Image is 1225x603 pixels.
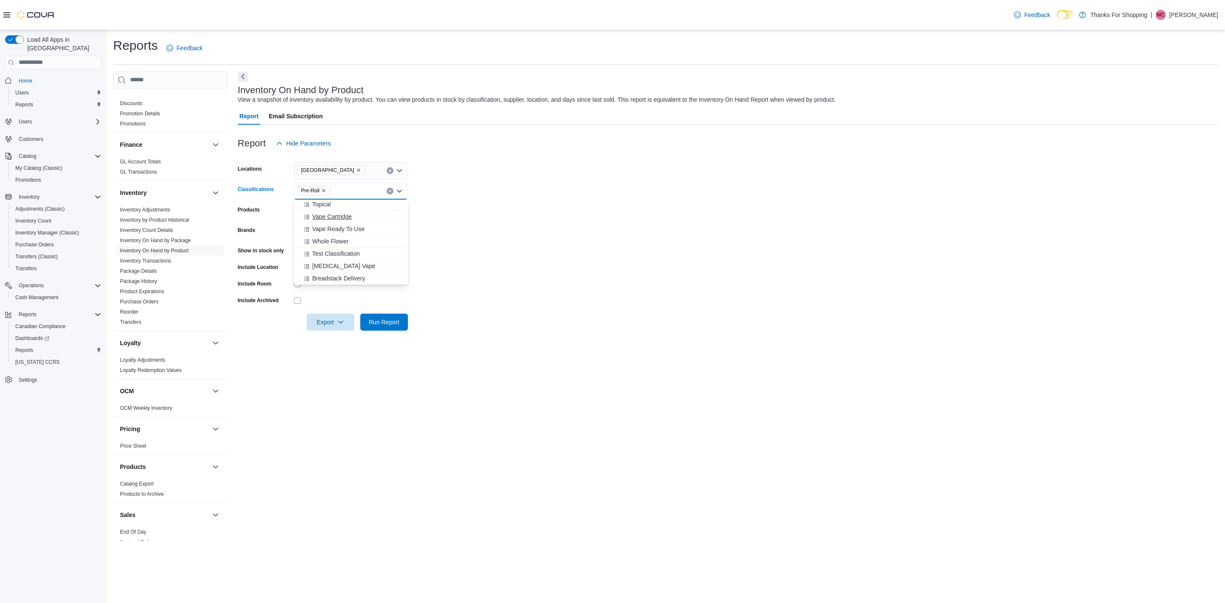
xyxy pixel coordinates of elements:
[12,240,101,250] span: Purchase Orders
[120,268,157,274] span: Package Details
[120,511,209,519] button: Sales
[120,140,209,149] button: Finance
[120,298,159,305] span: Purchase Orders
[12,345,37,355] a: Reports
[15,192,101,202] span: Inventory
[120,491,164,497] span: Products to Archive
[238,247,284,254] label: Show in stock only
[15,134,101,144] span: Customers
[120,463,146,471] h3: Products
[238,206,260,213] label: Products
[9,239,105,251] button: Purchase Orders
[120,278,157,284] a: Package History
[238,95,836,104] div: View a snapshot of inventory availability by product. You can view products in stock by classific...
[238,138,266,149] h3: Report
[356,168,361,173] button: Remove Southdale from selection in this group
[9,251,105,263] button: Transfers (Classic)
[12,88,32,98] a: Users
[12,204,68,214] a: Adjustments (Classic)
[120,257,171,264] span: Inventory Transactions
[120,158,161,165] span: GL Account Totals
[238,297,279,304] label: Include Archived
[15,241,54,248] span: Purchase Orders
[12,228,83,238] a: Inventory Manager (Classic)
[15,206,65,212] span: Adjustments (Classic)
[312,314,349,331] span: Export
[120,189,147,197] h3: Inventory
[120,529,146,535] span: End Of Day
[15,192,43,202] button: Inventory
[12,357,63,367] a: [US_STATE] CCRS
[238,227,255,234] label: Brands
[15,347,33,354] span: Reports
[120,480,154,487] span: Catalog Export
[15,165,63,171] span: My Catalog (Classic)
[12,204,101,214] span: Adjustments (Classic)
[120,227,173,233] a: Inventory Count Details
[120,111,160,117] a: Promotion Details
[19,311,37,318] span: Reports
[163,40,206,57] a: Feedback
[19,77,32,84] span: Home
[120,268,157,274] a: Package Details
[15,253,58,260] span: Transfers (Classic)
[113,403,228,417] div: OCM
[120,189,209,197] button: Inventory
[120,425,209,433] button: Pricing
[12,333,53,343] a: Dashboards
[120,110,160,117] span: Promotion Details
[312,274,365,283] span: Breadstack Delivery
[19,282,44,289] span: Operations
[2,191,105,203] button: Inventory
[15,89,28,96] span: Users
[15,76,36,86] a: Home
[120,309,138,315] span: Reorder
[239,108,259,125] span: Report
[113,157,228,180] div: Finance
[120,169,157,175] span: GL Transactions
[12,88,101,98] span: Users
[120,367,182,373] a: Loyalty Redemption Values
[273,135,334,152] button: Hide Parameters
[294,223,408,235] button: Vape Ready To Use
[9,174,105,186] button: Promotions
[1157,10,1165,20] span: MC
[12,251,101,262] span: Transfers (Classic)
[120,258,171,264] a: Inventory Transactions
[19,153,36,160] span: Catalog
[2,373,105,386] button: Settings
[211,462,221,472] button: Products
[1169,10,1218,20] p: [PERSON_NAME]
[211,338,221,348] button: Loyalty
[9,332,105,344] a: Dashboards
[2,133,105,145] button: Customers
[120,529,146,535] a: End Of Day
[294,198,408,211] button: Topical
[19,136,43,143] span: Customers
[19,194,40,200] span: Inventory
[120,387,134,395] h3: OCM
[15,280,101,291] span: Operations
[120,463,209,471] button: Products
[211,424,221,434] button: Pricing
[12,100,37,110] a: Reports
[120,443,146,449] span: Price Sheet
[387,188,393,194] button: Clear input
[269,108,323,125] span: Email Subscription
[9,162,105,174] button: My Catalog (Classic)
[211,510,221,520] button: Sales
[113,355,228,379] div: Loyalty
[294,211,408,223] button: Vape Cartridge
[15,359,60,366] span: [US_STATE] CCRS
[15,177,41,183] span: Promotions
[9,320,105,332] button: Canadian Compliance
[12,228,101,238] span: Inventory Manager (Classic)
[177,44,202,52] span: Feedback
[12,333,101,343] span: Dashboards
[12,263,40,274] a: Transfers
[120,288,164,295] span: Product Expirations
[360,314,408,331] button: Run Report
[9,203,105,215] button: Adjustments (Classic)
[297,186,330,195] span: Pre-Roll
[120,100,142,107] span: Discounts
